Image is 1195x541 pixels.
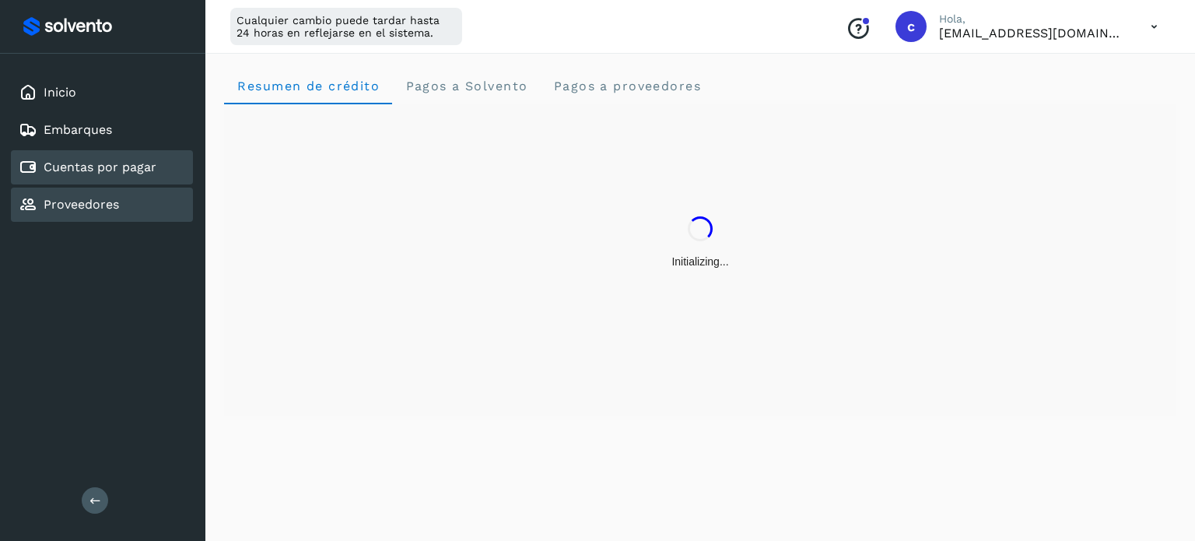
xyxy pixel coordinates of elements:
span: Resumen de crédito [237,79,380,93]
p: Hola, [939,12,1126,26]
a: Cuentas por pagar [44,160,156,174]
div: Inicio [11,76,193,110]
div: Embarques [11,113,193,147]
span: Pagos a Solvento [405,79,527,93]
p: cxp1@53cargo.com [939,26,1126,40]
a: Embarques [44,122,112,137]
div: Proveedores [11,188,193,222]
span: Pagos a proveedores [552,79,701,93]
div: Cuentas por pagar [11,150,193,184]
div: Cualquier cambio puede tardar hasta 24 horas en reflejarse en el sistema. [230,8,462,45]
a: Inicio [44,85,76,100]
a: Proveedores [44,197,119,212]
